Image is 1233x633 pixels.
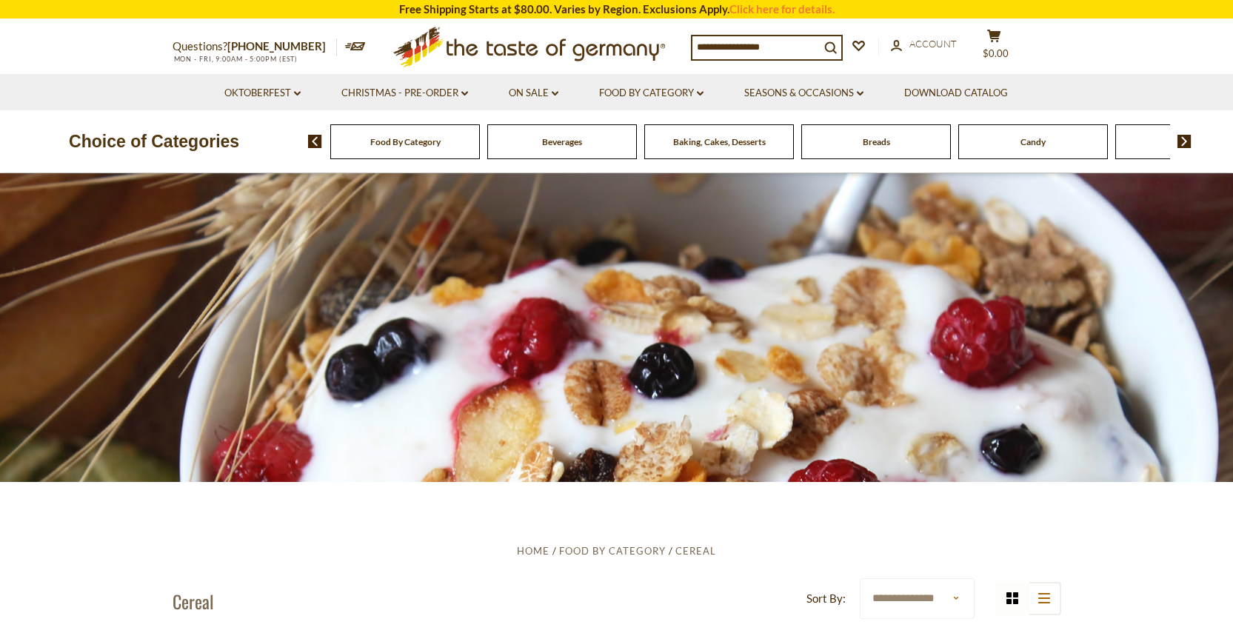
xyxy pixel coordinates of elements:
[173,37,337,56] p: Questions?
[173,55,298,63] span: MON - FRI, 9:00AM - 5:00PM (EST)
[806,589,846,608] label: Sort By:
[972,29,1017,66] button: $0.00
[983,47,1009,59] span: $0.00
[341,85,468,101] a: Christmas - PRE-ORDER
[370,136,441,147] a: Food By Category
[559,545,666,557] a: Food By Category
[1177,135,1192,148] img: next arrow
[673,136,766,147] a: Baking, Cakes, Desserts
[675,545,716,557] a: Cereal
[308,135,322,148] img: previous arrow
[224,85,301,101] a: Oktoberfest
[542,136,582,147] a: Beverages
[599,85,704,101] a: Food By Category
[509,85,558,101] a: On Sale
[909,38,957,50] span: Account
[227,39,326,53] a: [PHONE_NUMBER]
[904,85,1008,101] a: Download Catalog
[1020,136,1046,147] a: Candy
[863,136,890,147] a: Breads
[729,2,835,16] a: Click here for details.
[517,545,549,557] a: Home
[173,590,214,612] h1: Cereal
[744,85,863,101] a: Seasons & Occasions
[891,36,957,53] a: Account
